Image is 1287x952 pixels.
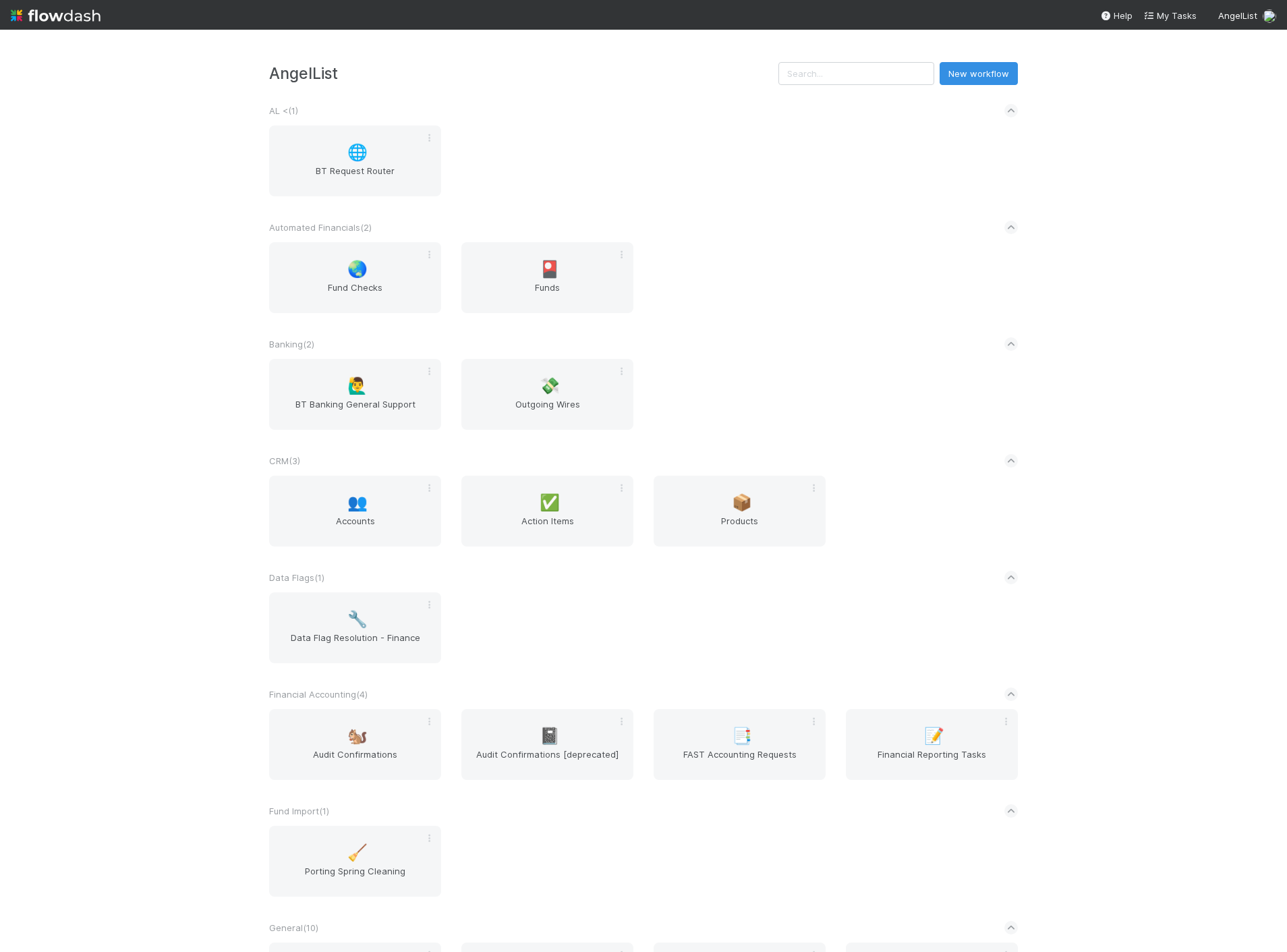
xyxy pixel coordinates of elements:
a: My Tasks [1143,9,1197,22]
a: 🐿️Audit Confirmations [269,709,441,780]
span: 🌏 [347,260,368,278]
a: 🙋‍♂️BT Banking General Support [269,359,441,430]
span: 🧹 [347,844,368,862]
span: AL < ( 1 ) [269,105,298,116]
span: Audit Confirmations [deprecated] [467,748,628,775]
span: Financial Accounting ( 4 ) [269,689,368,700]
a: ✅Action Items [461,476,633,547]
span: 👥 [347,494,368,511]
span: ✅ [540,494,560,511]
div: Help [1100,9,1133,22]
img: avatar_c7c7de23-09de-42ad-8e02-7981c37ee075.png [1263,9,1276,23]
input: Search... [778,62,934,85]
span: 🐿️ [347,727,368,745]
span: 🙋‍♂️ [347,377,368,395]
span: 🎴 [540,260,560,278]
span: FAST Accounting Requests [659,748,820,775]
span: Data Flags ( 1 ) [269,572,324,583]
span: CRM ( 3 ) [269,455,300,466]
span: AngelList [1218,10,1257,21]
span: 📦 [732,494,752,511]
span: 📓 [540,727,560,745]
span: 🔧 [347,611,368,628]
span: 💸 [540,377,560,395]
a: 📝Financial Reporting Tasks [846,709,1018,780]
span: BT Request Router [275,164,436,191]
a: 📓Audit Confirmations [deprecated] [461,709,633,780]
span: 📝 [924,727,944,745]
a: 📑FAST Accounting Requests [654,709,826,780]
a: 🧹Porting Spring Cleaning [269,826,441,897]
a: 💸Outgoing Wires [461,359,633,430]
span: Audit Confirmations [275,748,436,775]
a: 🎴Funds [461,242,633,313]
button: New workflow [940,62,1018,85]
span: 🌐 [347,144,368,161]
span: Automated Financials ( 2 ) [269,222,372,233]
a: 🔧Data Flag Resolution - Finance [269,592,441,663]
span: Fund Checks [275,281,436,308]
span: BT Banking General Support [275,397,436,424]
a: 🌐BT Request Router [269,125,441,196]
span: Banking ( 2 ) [269,339,314,349]
a: 📦Products [654,476,826,547]
img: logo-inverted-e16ddd16eac7371096b0.svg [11,4,101,27]
span: My Tasks [1143,10,1197,21]
span: Products [659,514,820,541]
span: Data Flag Resolution - Finance [275,631,436,658]
span: Accounts [275,514,436,541]
a: 🌏Fund Checks [269,242,441,313]
h3: AngelList [269,64,778,82]
span: Porting Spring Cleaning [275,864,436,891]
span: Fund Import ( 1 ) [269,806,329,816]
span: Action Items [467,514,628,541]
span: Outgoing Wires [467,397,628,424]
span: Funds [467,281,628,308]
span: 📑 [732,727,752,745]
span: General ( 10 ) [269,922,318,933]
a: 👥Accounts [269,476,441,547]
span: Financial Reporting Tasks [851,748,1012,775]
